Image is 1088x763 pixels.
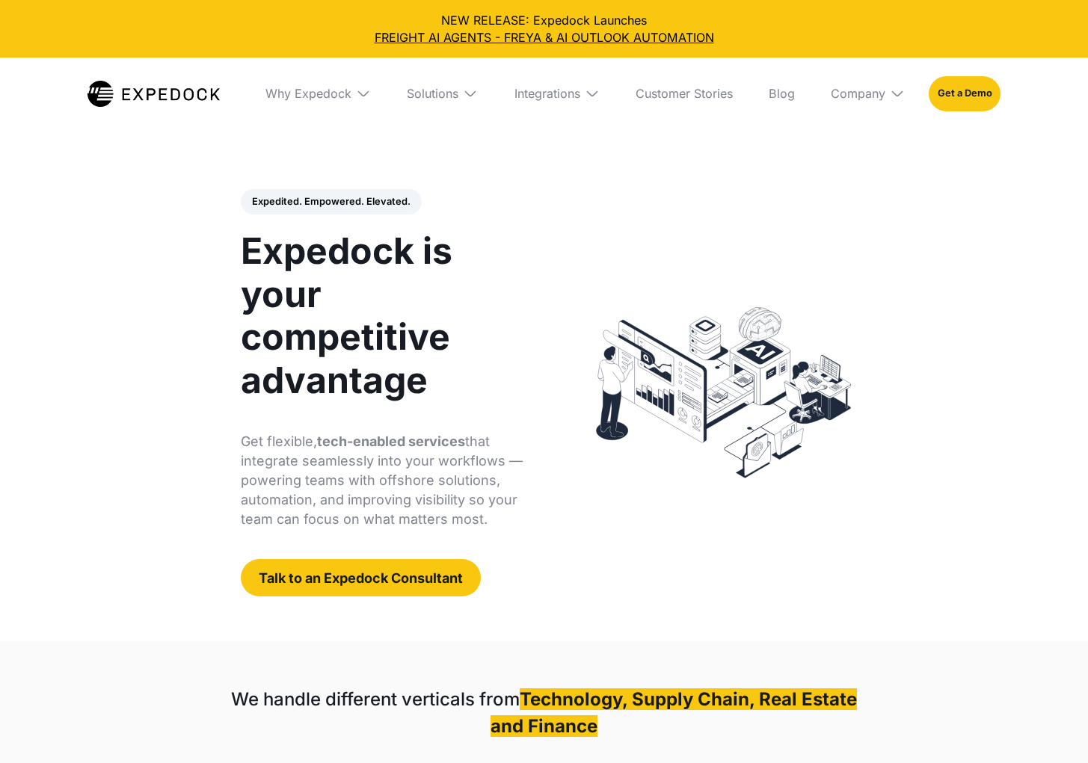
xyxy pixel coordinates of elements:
div: Why Expedock [253,58,383,129]
div: Solutions [395,58,490,129]
strong: Technology, Supply Chain, Real Estate and Finance [491,688,857,737]
div: Integrations [502,58,612,129]
strong: tech-enabled services [317,433,465,449]
a: Customer Stories [624,58,745,129]
a: Blog [757,58,807,129]
div: Why Expedock [265,86,351,101]
h1: Expedock is your competitive advantage [241,229,528,402]
a: Get a Demo [929,76,1000,111]
p: Get flexible, that integrate seamlessly into your workflows — powering teams with offshore soluti... [241,432,528,529]
a: FREIGHT AI AGENTS - FREYA & AI OUTLOOK AUTOMATION [12,29,1076,46]
div: Company [819,58,917,129]
a: Talk to an Expedock Consultant [241,559,481,596]
strong: We handle different verticals from [231,688,520,710]
div: Solutions [407,86,458,101]
div: Company [831,86,885,101]
div: NEW RELEASE: Expedock Launches [12,12,1076,46]
div: Integrations [514,86,580,101]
